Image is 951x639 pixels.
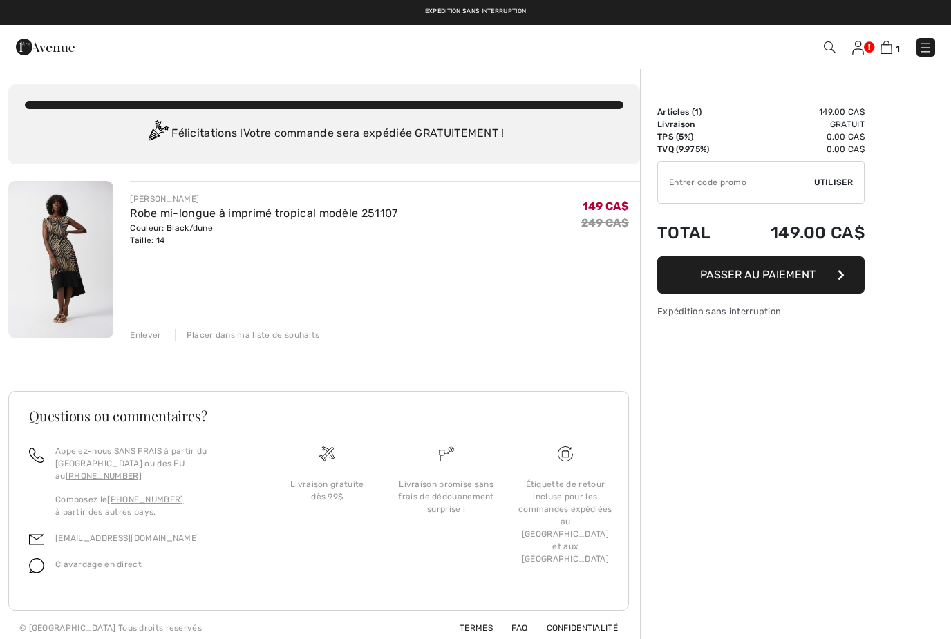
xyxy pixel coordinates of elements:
[695,107,699,117] span: 1
[583,200,629,213] span: 149 CA$
[657,118,733,131] td: Livraison
[881,41,892,54] img: Panier d'achat
[55,445,251,482] p: Appelez-nous SANS FRAIS à partir du [GEOGRAPHIC_DATA] ou des EU au
[852,41,864,55] img: Mes infos
[130,193,397,205] div: [PERSON_NAME]
[495,623,527,633] a: FAQ
[19,622,202,634] div: © [GEOGRAPHIC_DATA] Tous droits reservés
[66,471,142,481] a: [PHONE_NUMBER]
[397,478,494,515] div: Livraison promise sans frais de dédouanement surprise !
[657,106,733,118] td: Articles ( )
[29,448,44,463] img: call
[319,446,335,461] img: Livraison gratuite dès 99$
[55,533,199,543] a: [EMAIL_ADDRESS][DOMAIN_NAME]
[55,493,251,518] p: Composez le à partir des autres pays.
[144,120,171,148] img: Congratulation2.svg
[657,305,865,318] div: Expédition sans interruption
[824,41,836,53] img: Recherche
[733,209,865,256] td: 149.00 CA$
[530,623,619,633] a: Confidentialité
[279,478,375,503] div: Livraison gratuite dès 99$
[896,44,900,54] span: 1
[733,118,865,131] td: Gratuit
[55,560,142,569] span: Clavardage en direct
[814,176,853,189] span: Utiliser
[25,120,623,148] div: Félicitations ! Votre commande sera expédiée GRATUITEMENT !
[443,623,493,633] a: Termes
[658,162,814,203] input: Code promo
[657,256,865,294] button: Passer au paiement
[881,39,900,55] a: 1
[581,216,629,229] s: 249 CA$
[919,41,932,55] img: Menu
[700,268,816,281] span: Passer au paiement
[8,181,113,338] img: Robe mi-longue à imprimé tropical modèle 251107
[657,209,733,256] td: Total
[657,143,733,155] td: TVQ (9.975%)
[107,495,183,504] a: [PHONE_NUMBER]
[733,106,865,118] td: 149.00 CA$
[733,131,865,143] td: 0.00 CA$
[558,446,573,461] img: Livraison gratuite dès 99$
[16,33,75,61] img: 1ère Avenue
[29,409,608,423] h3: Questions ou commentaires?
[29,558,44,573] img: chat
[733,143,865,155] td: 0.00 CA$
[130,222,397,247] div: Couleur: Black/dune Taille: 14
[29,532,44,547] img: email
[657,131,733,143] td: TPS (5%)
[439,446,454,461] img: Livraison promise sans frais de dédouanement surprise&nbsp;!
[130,207,397,220] a: Robe mi-longue à imprimé tropical modèle 251107
[16,39,75,53] a: 1ère Avenue
[130,329,161,341] div: Enlever
[517,478,614,565] div: Étiquette de retour incluse pour les commandes expédiées au [GEOGRAPHIC_DATA] et aux [GEOGRAPHIC_...
[175,329,320,341] div: Placer dans ma liste de souhaits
